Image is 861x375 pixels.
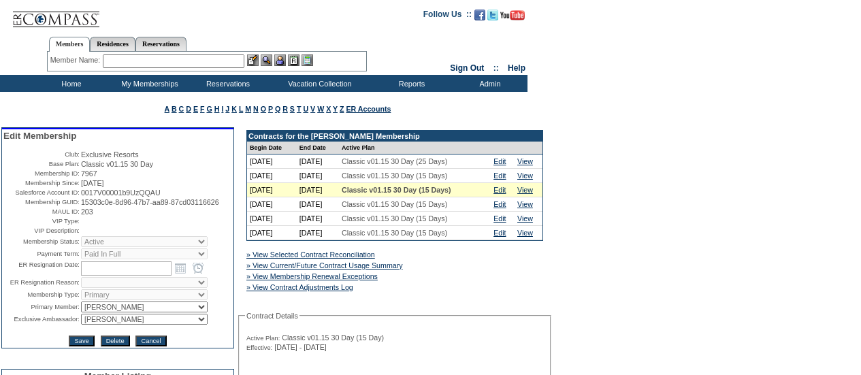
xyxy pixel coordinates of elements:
a: Edit [493,200,506,208]
td: Exclusive Ambassador: [3,314,80,325]
td: Membership GUID: [3,198,80,206]
a: F [200,105,205,113]
a: Edit [493,229,506,237]
input: Save [69,336,94,346]
a: X [326,105,331,113]
span: 0017V00001b9UzQQAU [81,189,161,197]
a: N [253,105,259,113]
td: Follow Us :: [423,8,472,25]
a: D [186,105,191,113]
td: Membership Type: [3,289,80,300]
td: End Date [297,142,339,154]
a: Become our fan on Facebook [474,14,485,22]
td: Primary Member: [3,301,80,312]
legend: Contract Details [245,312,299,320]
span: Classic v01.15 30 Day [81,160,153,168]
td: [DATE] [297,169,339,183]
a: » View Contract Adjustments Log [246,283,353,291]
span: Edit Membership [3,131,76,141]
img: View [261,54,272,66]
a: View [517,172,533,180]
span: Effective: [246,344,272,352]
a: Help [508,63,525,73]
a: Residences [90,37,135,51]
span: [DATE] - [DATE] [274,343,327,351]
img: Become our fan on Facebook [474,10,485,20]
td: Membership ID: [3,169,80,178]
a: J [225,105,229,113]
td: [DATE] [297,154,339,169]
a: C [179,105,184,113]
td: Vacation Collection [265,75,371,92]
span: Classic v01.15 30 Day (15 Days) [342,214,447,223]
img: b_calculator.gif [302,54,313,66]
span: 203 [81,208,93,216]
a: Open the time view popup. [191,261,206,276]
a: W [317,105,324,113]
td: Salesforce Account ID: [3,189,80,197]
a: View [517,157,533,165]
a: Subscribe to our YouTube Channel [500,14,525,22]
td: [DATE] [297,183,339,197]
a: Y [333,105,338,113]
a: » View Membership Renewal Exceptions [246,272,378,280]
input: Delete [101,336,130,346]
span: Classic v01.15 30 Day (15 Days) [342,229,447,237]
td: Admin [449,75,527,92]
td: Payment Term: [3,248,80,259]
a: R [282,105,288,113]
td: ER Resignation Reason: [3,277,80,288]
td: Active Plan [339,142,491,154]
a: Reservations [135,37,186,51]
span: Classic v01.15 30 Day (15 Days) [342,186,451,194]
a: V [310,105,315,113]
a: A [165,105,169,113]
td: ER Resignation Date: [3,261,80,276]
a: » View Selected Contract Reconciliation [246,250,375,259]
span: Active Plan: [246,334,280,342]
a: View [517,229,533,237]
td: Base Plan: [3,160,80,168]
img: Follow us on Twitter [487,10,498,20]
a: Open the calendar popup. [173,261,188,276]
a: H [214,105,220,113]
a: P [268,105,273,113]
img: Impersonate [274,54,286,66]
td: My Memberships [109,75,187,92]
td: Begin Date [247,142,297,154]
td: [DATE] [247,197,297,212]
a: View [517,200,533,208]
td: [DATE] [247,183,297,197]
a: S [290,105,295,113]
td: [DATE] [247,226,297,240]
a: Follow us on Twitter [487,14,498,22]
img: b_edit.gif [247,54,259,66]
td: [DATE] [297,212,339,226]
td: Club: [3,150,80,159]
td: Reservations [187,75,265,92]
a: Z [340,105,344,113]
a: View [517,186,533,194]
a: Members [49,37,91,52]
td: VIP Type: [3,217,80,225]
a: G [206,105,212,113]
td: Membership Since: [3,179,80,187]
td: MAUL ID: [3,208,80,216]
a: M [245,105,251,113]
span: [DATE] [81,179,104,187]
a: Edit [493,157,506,165]
img: Reservations [288,54,299,66]
a: » View Current/Future Contract Usage Summary [246,261,403,270]
span: 15303c0e-8d96-47b7-aa89-87cd03116626 [81,198,219,206]
td: [DATE] [247,154,297,169]
input: Cancel [135,336,166,346]
span: Classic v01.15 30 Day (15 Day) [282,333,384,342]
a: Edit [493,186,506,194]
td: Contracts for the [PERSON_NAME] Membership [247,131,542,142]
td: Home [31,75,109,92]
td: VIP Description: [3,227,80,235]
a: E [193,105,198,113]
td: Reports [371,75,449,92]
td: [DATE] [247,212,297,226]
a: Q [275,105,280,113]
